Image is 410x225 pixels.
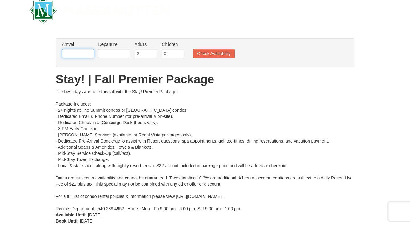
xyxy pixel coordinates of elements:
label: Departure [98,41,130,47]
strong: Book Until: [56,219,79,223]
span: [DATE] [80,219,93,223]
label: Arrival [62,41,94,47]
strong: Available Until: [56,212,87,217]
h1: Stay! | Fall Premier Package [56,73,354,86]
button: Check Availability [193,49,235,58]
div: The best days are here this fall with the Stay! Premier Package. Package Includes: · 2+ nights at... [56,89,354,212]
a: Massanutten Resort [29,2,171,17]
label: Children [162,41,184,47]
span: [DATE] [88,212,101,217]
label: Adults [135,41,157,47]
